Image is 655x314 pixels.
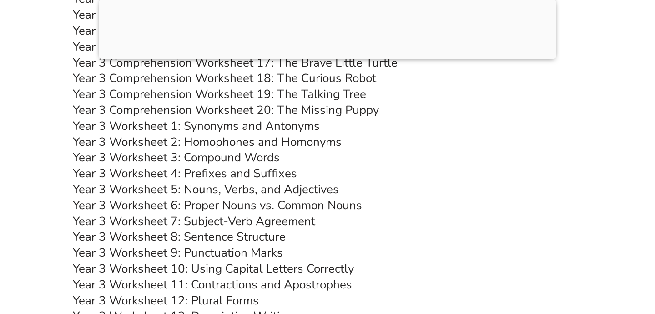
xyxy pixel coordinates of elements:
a: Year 3 Worksheet 8: Sentence Structure [73,229,286,245]
a: Year 3 Worksheet 9: Punctuation Marks [73,245,283,261]
a: Year 3 Worksheet 12: Plural Forms [73,293,259,309]
a: Year 3 Worksheet 1: Synonyms and Antonyms [73,118,320,134]
a: Year 3 Comprehension Worksheet 18: The Curious Robot [73,70,376,86]
a: Year 3 Worksheet 5: Nouns, Verbs, and Adjectives [73,181,339,197]
a: Year 3 Comprehension Worksheet 14: The Time Travellers Diary [73,7,415,23]
a: Year 3 Worksheet 4: Prefixes and Suffixes [73,165,297,181]
a: Year 3 Comprehension Worksheet 15: 10 points to Hufflepuff! [73,23,403,39]
iframe: Chat Widget [499,211,655,314]
a: Year 3 Worksheet 7: Subject-Verb Agreement [73,213,315,229]
a: Year 3 Comprehension Worksheet 20: The Missing Puppy [73,102,379,118]
a: Year 3 Worksheet 11: Contractions and Apostrophes [73,277,352,293]
a: Year 3 Comprehension Worksheet 16: The Friendly Dragon [73,39,386,55]
a: Year 3 Worksheet 3: Compound Words [73,149,280,165]
a: Year 3 Worksheet 6: Proper Nouns vs. Common Nouns [73,197,362,213]
a: Year 3 Comprehension Worksheet 17: The Brave Little Turtle [73,55,398,71]
a: Year 3 Comprehension Worksheet 19: The Talking Tree [73,86,366,102]
a: Year 3 Worksheet 10: Using Capital Letters Correctly [73,261,354,277]
a: Year 3 Worksheet 2: Homophones and Homonyms [73,134,342,150]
